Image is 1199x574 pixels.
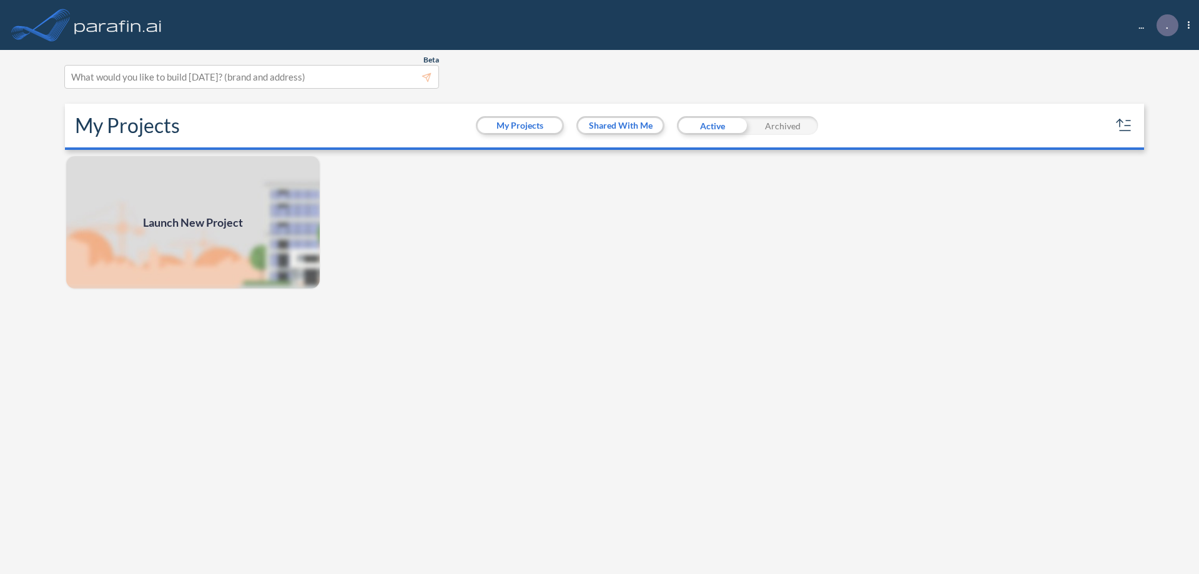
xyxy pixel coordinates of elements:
[677,116,748,135] div: Active
[1120,14,1190,36] div: ...
[578,118,663,133] button: Shared With Me
[72,12,164,37] img: logo
[748,116,818,135] div: Archived
[423,55,439,65] span: Beta
[478,118,562,133] button: My Projects
[65,155,321,290] a: Launch New Project
[75,114,180,137] h2: My Projects
[65,155,321,290] img: add
[143,214,243,231] span: Launch New Project
[1114,116,1134,136] button: sort
[1166,19,1168,31] p: .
